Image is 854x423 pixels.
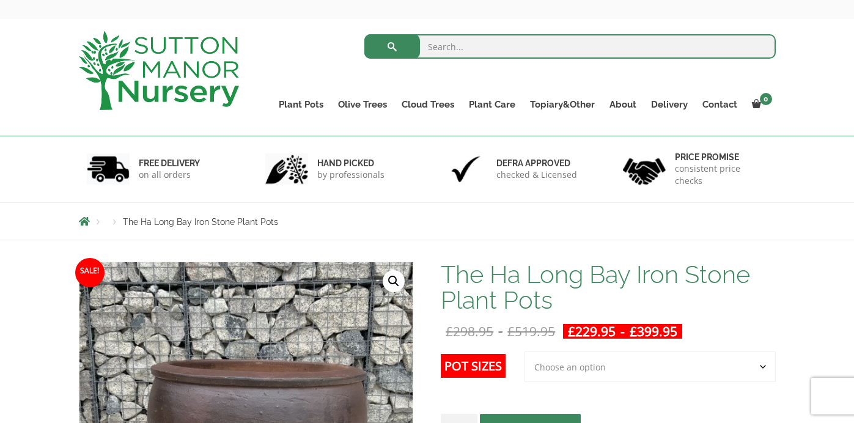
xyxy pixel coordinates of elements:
[79,216,776,226] nav: Breadcrumbs
[441,324,560,339] del: -
[75,258,105,287] span: Sale!
[623,150,666,188] img: 4.jpg
[139,158,200,169] h6: FREE DELIVERY
[760,93,772,105] span: 0
[630,323,637,340] span: £
[630,323,677,340] bdi: 399.95
[675,163,768,187] p: consistent price checks
[745,96,776,113] a: 0
[496,158,577,169] h6: Defra approved
[139,169,200,181] p: on all orders
[507,323,555,340] bdi: 519.95
[123,217,278,227] span: The Ha Long Bay Iron Stone Plant Pots
[265,153,308,185] img: 2.jpg
[364,34,776,59] input: Search...
[271,96,331,113] a: Plant Pots
[462,96,523,113] a: Plant Care
[383,270,405,292] a: View full-screen image gallery
[441,354,506,378] label: Pot Sizes
[496,169,577,181] p: checked & Licensed
[563,324,682,339] ins: -
[444,153,487,185] img: 3.jpg
[675,152,768,163] h6: Price promise
[568,323,616,340] bdi: 229.95
[446,323,453,340] span: £
[695,96,745,113] a: Contact
[568,323,575,340] span: £
[87,153,130,185] img: 1.jpg
[441,262,775,313] h1: The Ha Long Bay Iron Stone Plant Pots
[446,323,493,340] bdi: 298.95
[523,96,602,113] a: Topiary&Other
[331,96,394,113] a: Olive Trees
[79,31,239,110] img: logo
[317,169,385,181] p: by professionals
[507,323,515,340] span: £
[317,158,385,169] h6: hand picked
[644,96,695,113] a: Delivery
[602,96,644,113] a: About
[394,96,462,113] a: Cloud Trees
